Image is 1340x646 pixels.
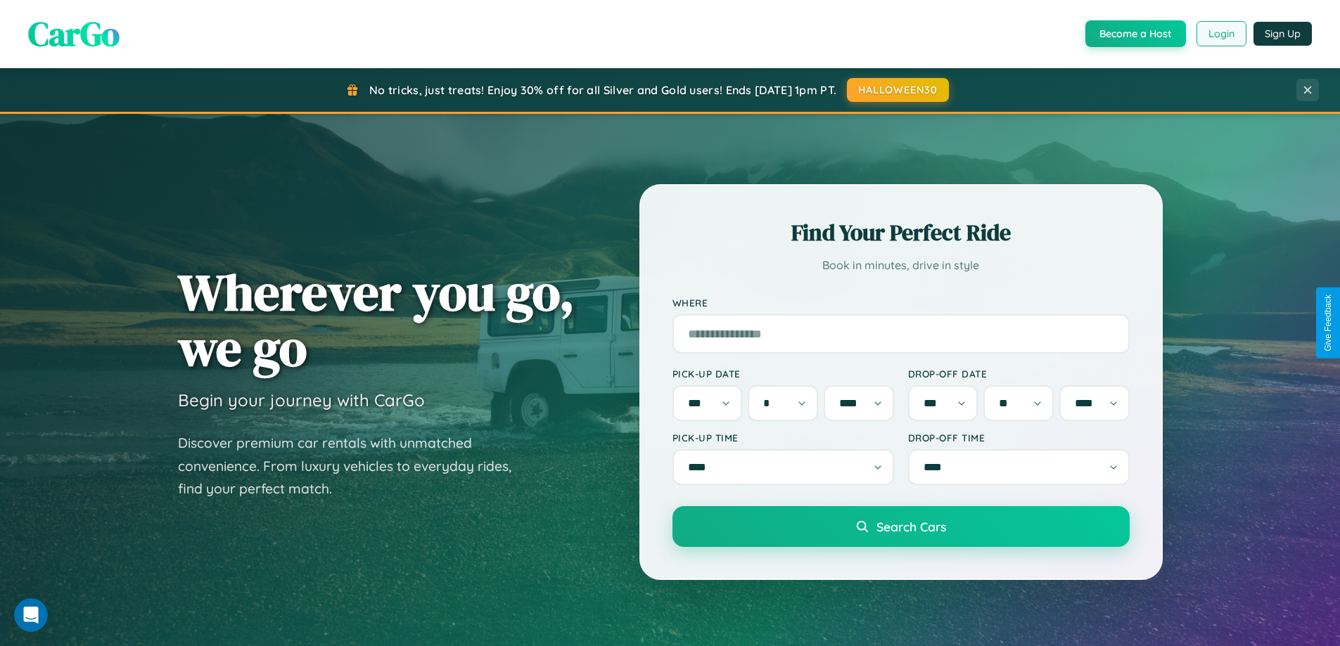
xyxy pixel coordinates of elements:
[908,432,1130,444] label: Drop-off Time
[1085,20,1186,47] button: Become a Host
[1197,21,1246,46] button: Login
[178,264,575,375] h1: Wherever you go, we go
[672,297,1130,309] label: Where
[672,432,894,444] label: Pick-up Time
[28,11,120,57] span: CarGo
[178,432,530,500] p: Discover premium car rentals with unmatched convenience. From luxury vehicles to everyday rides, ...
[672,506,1130,547] button: Search Cars
[908,368,1130,380] label: Drop-off Date
[672,255,1130,276] p: Book in minutes, drive in style
[847,78,949,102] button: HALLOWEEN30
[1323,295,1333,351] div: Give Feedback
[876,519,946,534] span: Search Cars
[1253,22,1312,46] button: Sign Up
[672,368,894,380] label: Pick-up Date
[14,598,48,632] iframe: Intercom live chat
[369,83,836,97] span: No tricks, just treats! Enjoy 30% off for all Silver and Gold users! Ends [DATE] 1pm PT.
[178,389,425,411] h3: Begin your journey with CarGo
[672,217,1130,248] h2: Find Your Perfect Ride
